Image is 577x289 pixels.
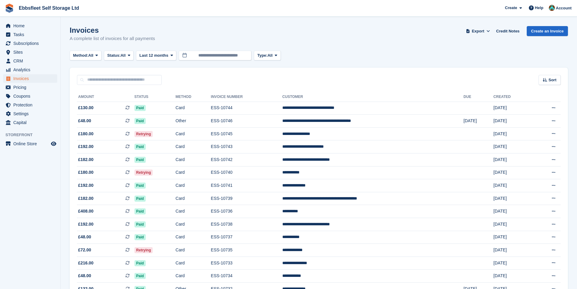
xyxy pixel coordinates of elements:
span: Paid [134,183,146,189]
td: [DATE] [493,179,532,192]
span: Method: [73,52,88,59]
span: £182.00 [78,156,94,163]
td: Card [176,127,211,140]
span: Settings [13,109,50,118]
span: Retrying [134,131,153,137]
button: Type: All [254,51,280,61]
span: Capital [13,118,50,127]
td: Card [176,140,211,153]
span: £48.00 [78,118,91,124]
a: Preview store [50,140,57,147]
span: £130.00 [78,105,94,111]
span: Paid [134,208,146,214]
td: [DATE] [493,244,532,257]
span: Subscriptions [13,39,50,48]
img: stora-icon-8386f47178a22dfd0bd8f6a31ec36ba5ce8667c1dd55bd0f319d3a0aa187defe.svg [5,4,14,13]
a: menu [3,83,57,92]
a: menu [3,118,57,127]
span: £48.00 [78,273,91,279]
td: ESS-10746 [211,115,282,128]
span: Last 12 months [139,52,168,59]
span: Retrying [134,170,153,176]
h1: Invoices [70,26,155,34]
button: Status: All [104,51,134,61]
td: ESS-10733 [211,257,282,270]
td: Card [176,205,211,218]
td: Card [176,192,211,205]
span: Paid [134,260,146,266]
span: Paid [134,118,146,124]
span: £72.00 [78,247,91,253]
span: Invoices [13,74,50,83]
a: Credit Notes [494,26,522,36]
td: ESS-10744 [211,102,282,115]
span: All [121,52,126,59]
a: menu [3,101,57,109]
span: Paid [134,221,146,227]
td: ESS-10735 [211,244,282,257]
th: Created [493,92,532,102]
td: [DATE] [493,270,532,283]
span: Paid [134,196,146,202]
td: Card [176,102,211,115]
td: ESS-10739 [211,192,282,205]
td: [DATE] [493,218,532,231]
a: menu [3,66,57,74]
span: Sort [549,77,556,83]
a: Create an Invoice [527,26,568,36]
td: [DATE] [493,127,532,140]
td: ESS-10734 [211,270,282,283]
td: [DATE] [493,140,532,153]
span: Paid [134,273,146,279]
span: Home [13,22,50,30]
a: menu [3,48,57,56]
span: Coupons [13,92,50,100]
span: £180.00 [78,169,94,176]
td: ESS-10743 [211,140,282,153]
span: Export [472,28,484,34]
span: Analytics [13,66,50,74]
td: Card [176,257,211,270]
th: Method [176,92,211,102]
span: Create [505,5,517,11]
td: Card [176,153,211,166]
a: menu [3,92,57,100]
td: [DATE] [493,153,532,166]
a: menu [3,74,57,83]
button: Export [465,26,491,36]
td: ESS-10737 [211,231,282,244]
th: Status [134,92,176,102]
span: Type: [257,52,267,59]
p: A complete list of invoices for all payments [70,35,155,42]
td: [DATE] [463,115,493,128]
td: [DATE] [493,166,532,179]
td: [DATE] [493,102,532,115]
td: ESS-10742 [211,153,282,166]
span: Paid [134,144,146,150]
td: Card [176,270,211,283]
span: All [267,52,273,59]
a: menu [3,57,57,65]
span: £182.00 [78,195,94,202]
td: Card [176,166,211,179]
span: Tasks [13,30,50,39]
span: Protection [13,101,50,109]
a: menu [3,22,57,30]
td: Other [176,115,211,128]
td: [DATE] [493,115,532,128]
td: Card [176,231,211,244]
span: Account [556,5,572,11]
th: Due [463,92,493,102]
td: [DATE] [493,257,532,270]
button: Method: All [70,51,101,61]
a: menu [3,139,57,148]
th: Amount [77,92,134,102]
span: Paid [134,105,146,111]
span: Pricing [13,83,50,92]
span: Online Store [13,139,50,148]
span: £180.00 [78,131,94,137]
td: [DATE] [493,231,532,244]
td: Card [176,244,211,257]
span: All [88,52,94,59]
a: Ebbsfleet Self Storage Ltd [16,3,81,13]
